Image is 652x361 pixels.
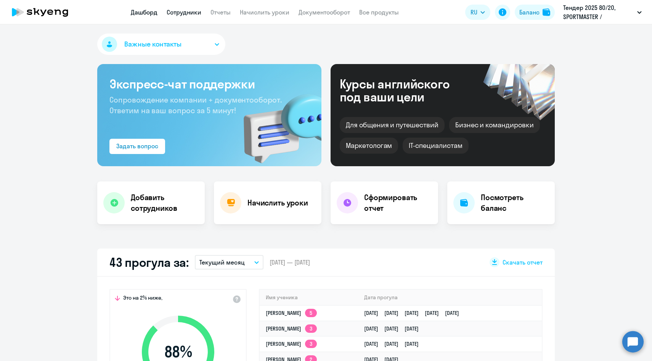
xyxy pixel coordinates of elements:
[340,117,445,133] div: Для общения и путешествий
[364,325,425,332] a: [DATE][DATE][DATE]
[359,8,399,16] a: Все продукты
[195,255,263,270] button: Текущий месяц
[563,3,634,21] p: Тендер 2025 80/20, SPORTMASTER / Спортмастер
[167,8,201,16] a: Сотрудники
[109,139,165,154] button: Задать вопрос
[299,8,350,16] a: Документооборот
[260,290,358,305] th: Имя ученика
[305,340,317,348] app-skyeng-badge: 3
[503,258,543,266] span: Скачать отчет
[123,294,162,303] span: Это на 2% ниже,
[364,310,465,316] a: [DATE][DATE][DATE][DATE][DATE]
[471,8,477,17] span: RU
[515,5,555,20] button: Балансbalance
[266,310,317,316] a: [PERSON_NAME]5
[109,95,282,115] span: Сопровождение компании + документооборот. Ответим на ваш вопрос за 5 минут!
[340,77,470,103] div: Курсы английского под ваши цели
[270,258,310,266] span: [DATE] — [DATE]
[543,8,550,16] img: balance
[305,324,317,333] app-skyeng-badge: 3
[124,39,181,49] span: Важные контакты
[210,8,231,16] a: Отчеты
[519,8,540,17] div: Баланс
[465,5,490,20] button: RU
[131,8,157,16] a: Дашборд
[109,76,309,91] h3: Экспресс-чат поддержки
[559,3,646,21] button: Тендер 2025 80/20, SPORTMASTER / Спортмастер
[364,192,432,213] h4: Сформировать отчет
[449,117,540,133] div: Бизнес и командировки
[340,138,398,154] div: Маркетологам
[233,80,321,166] img: bg-img
[240,8,289,16] a: Начислить уроки
[358,290,542,305] th: Дата прогула
[199,258,245,267] p: Текущий месяц
[109,255,189,270] h2: 43 прогула за:
[305,309,317,317] app-skyeng-badge: 5
[116,141,158,151] div: Задать вопрос
[266,325,317,332] a: [PERSON_NAME]3
[266,340,317,347] a: [PERSON_NAME]3
[134,343,222,361] span: 88 %
[97,34,225,55] button: Важные контакты
[364,340,425,347] a: [DATE][DATE][DATE]
[481,192,549,213] h4: Посмотреть баланс
[131,192,199,213] h4: Добавить сотрудников
[247,197,308,208] h4: Начислить уроки
[403,138,468,154] div: IT-специалистам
